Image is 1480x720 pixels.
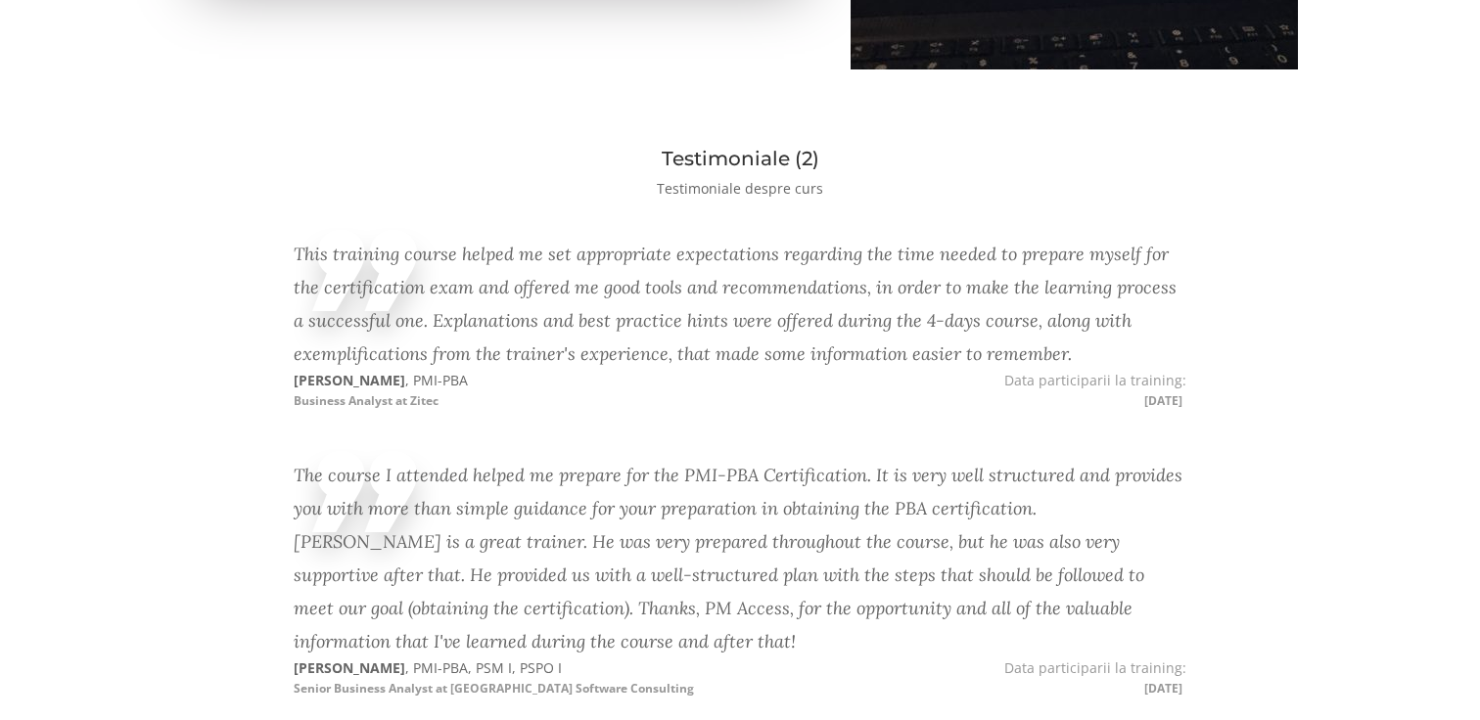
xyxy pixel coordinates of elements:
[740,371,1186,410] p: Data participarii la training:
[294,459,1186,658] div: The course I attended helped me prepare for the PMI-PBA Certification. It is very well structured...
[405,371,468,389] span: , PMI-PBA
[1144,680,1186,697] span: [DATE]
[182,148,1298,169] h3: Testimoniale (2)
[294,392,439,409] small: Business Analyst at Zitec
[182,179,1298,199] p: Testimoniale despre curs
[294,680,694,697] small: Senior Business Analyst at [GEOGRAPHIC_DATA] Software Consulting
[740,658,1186,697] p: Data participarii la training:
[294,238,1186,371] div: This training course helped me set appropriate expectations regarding the time needed to prepare ...
[1144,392,1186,409] span: [DATE]
[405,658,562,677] span: , PMI-PBA, PSM I, PSPO I
[294,371,740,410] p: [PERSON_NAME]
[294,658,740,697] p: [PERSON_NAME]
